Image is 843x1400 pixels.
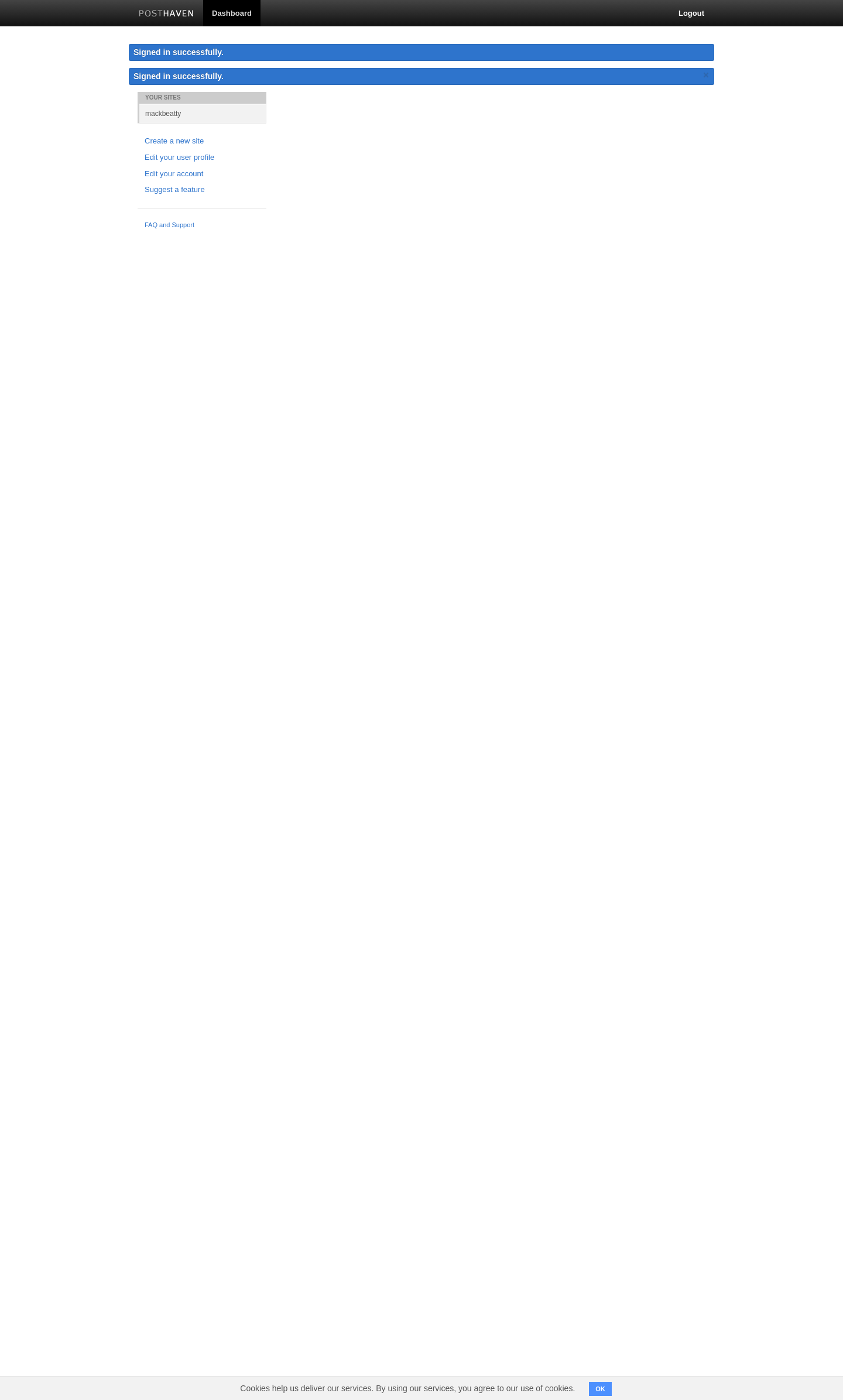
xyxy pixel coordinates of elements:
a: FAQ and Support [145,220,259,231]
div: Signed in successfully. [129,44,714,61]
a: Suggest a feature [145,184,259,196]
li: Your Sites [138,92,266,104]
span: Signed in successfully. [133,71,224,81]
a: Create a new site [145,135,259,148]
a: Edit your user profile [145,152,259,164]
img: Posthaven-bar [139,10,194,19]
a: Edit your account [145,168,259,180]
a: mackbeatty [139,104,266,123]
button: OK [589,1382,612,1396]
span: Cookies help us deliver our services. By using our services, you agree to our use of cookies. [228,1377,587,1400]
a: × [701,68,711,83]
